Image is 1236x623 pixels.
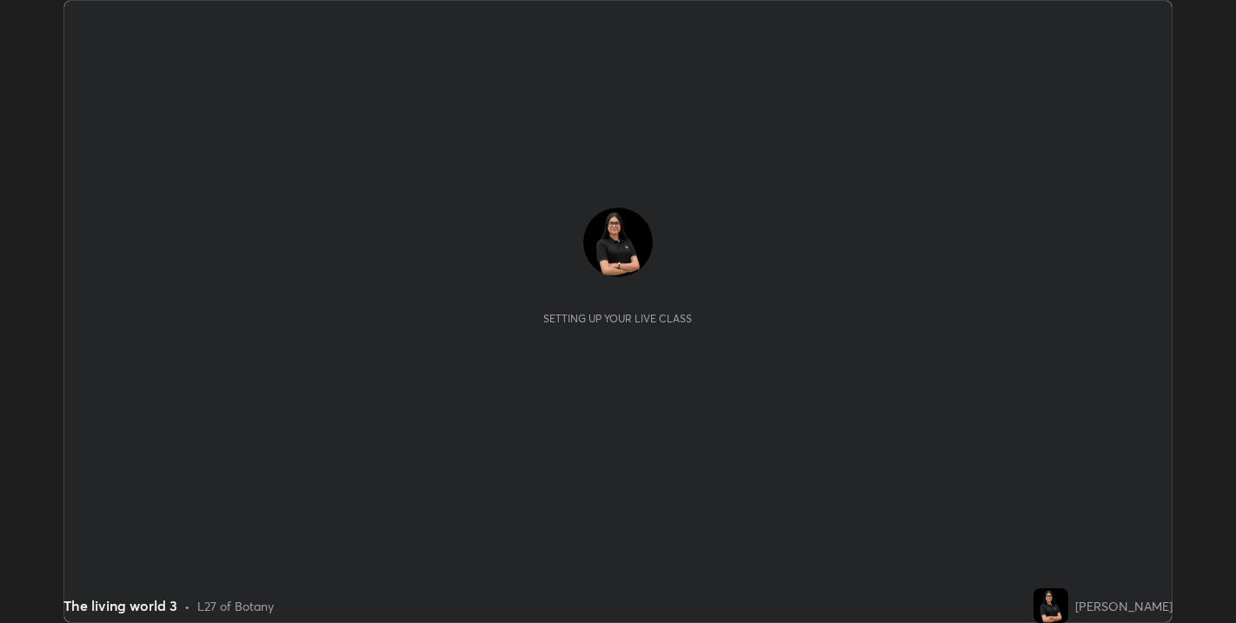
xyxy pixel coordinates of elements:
img: 2bae6509bf0947e3a873d2d6ab89f9eb.jpg [1033,588,1068,623]
div: The living world 3 [63,595,177,616]
div: L27 of Botany [197,597,274,615]
div: [PERSON_NAME] [1075,597,1173,615]
img: 2bae6509bf0947e3a873d2d6ab89f9eb.jpg [583,208,653,277]
div: Setting up your live class [543,312,692,325]
div: • [184,597,190,615]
